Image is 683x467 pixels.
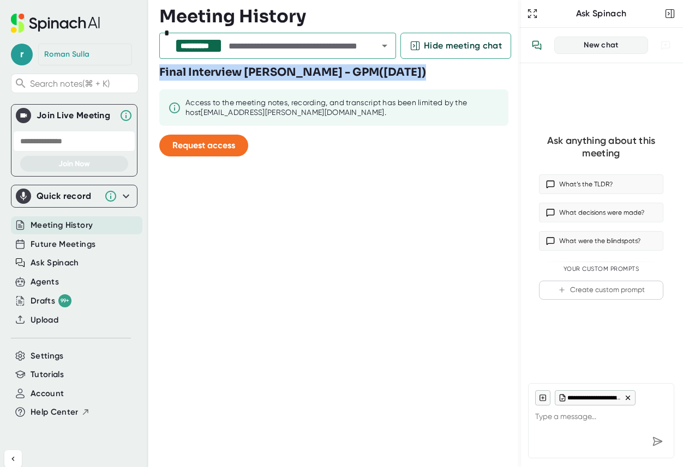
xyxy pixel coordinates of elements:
button: Agents [31,276,59,288]
span: Hide meeting chat [424,39,502,52]
div: Send message [648,432,667,451]
div: Ask Spinach [540,8,662,19]
button: What decisions were made? [539,203,663,222]
button: What’s the TLDR? [539,174,663,194]
img: Join Live Meeting [18,110,29,121]
span: Help Center [31,406,79,419]
button: Open [377,38,392,53]
div: Drafts [31,294,71,307]
button: Meeting History [31,219,93,232]
button: Ask Spinach [31,257,79,269]
div: Join Live Meeting [37,110,114,121]
button: Account [31,387,64,400]
div: Quick record [37,191,99,202]
button: Hide meeting chat [400,33,511,59]
button: Expand to Ask Spinach page [525,6,540,21]
span: Request access [172,140,235,150]
div: Quick record [16,185,133,207]
button: What were the blindspots? [539,231,663,251]
button: Join Now [20,156,128,172]
h3: Final Interview [PERSON_NAME] - GPM ( [DATE] ) [159,64,426,81]
span: Search notes (⌘ + K) [30,78,135,89]
h3: Meeting History [159,6,306,27]
div: Access to the meeting notes, recording, and transcript has been limited by the host [EMAIL_ADDRES... [185,98,500,117]
div: Your Custom Prompts [539,265,663,273]
span: r [11,44,33,65]
button: View conversation history [526,34,548,56]
button: Create custom prompt [539,281,663,300]
button: Help Center [31,406,90,419]
div: Join Live MeetingJoin Live Meeting [16,105,133,126]
button: Settings [31,350,64,362]
button: Future Meetings [31,238,95,251]
button: Drafts 99+ [31,294,71,307]
button: Upload [31,314,58,326]
span: Join Now [58,159,90,168]
div: Ask anything about this meeting [539,135,663,159]
button: Request access [159,135,248,156]
div: New chat [561,40,641,50]
div: 99+ [58,294,71,307]
button: Close conversation sidebar [662,6,678,21]
button: Tutorials [31,368,64,381]
div: Roman Sulla [44,50,89,59]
